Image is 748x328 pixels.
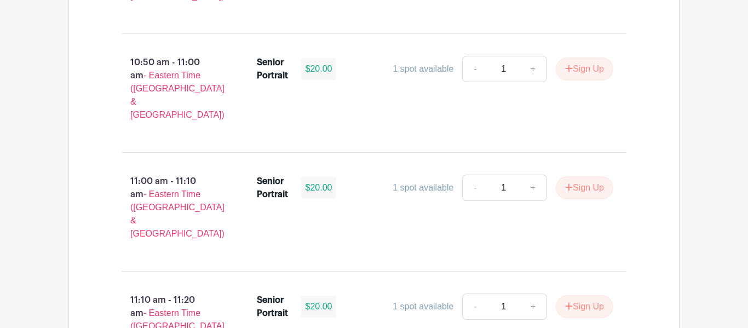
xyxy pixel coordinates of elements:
[556,295,613,318] button: Sign Up
[520,294,547,320] a: +
[393,181,453,194] div: 1 spot available
[462,294,487,320] a: -
[104,51,239,126] p: 10:50 am - 11:00 am
[301,177,337,199] div: $20.00
[520,56,547,82] a: +
[393,62,453,76] div: 1 spot available
[257,56,288,82] div: Senior Portrait
[257,294,288,320] div: Senior Portrait
[462,56,487,82] a: -
[301,296,337,318] div: $20.00
[520,175,547,201] a: +
[301,58,337,80] div: $20.00
[130,71,225,119] span: - Eastern Time ([GEOGRAPHIC_DATA] & [GEOGRAPHIC_DATA])
[104,170,239,245] p: 11:00 am - 11:10 am
[130,189,225,238] span: - Eastern Time ([GEOGRAPHIC_DATA] & [GEOGRAPHIC_DATA])
[462,175,487,201] a: -
[556,176,613,199] button: Sign Up
[556,57,613,80] button: Sign Up
[393,300,453,313] div: 1 spot available
[257,175,288,201] div: Senior Portrait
